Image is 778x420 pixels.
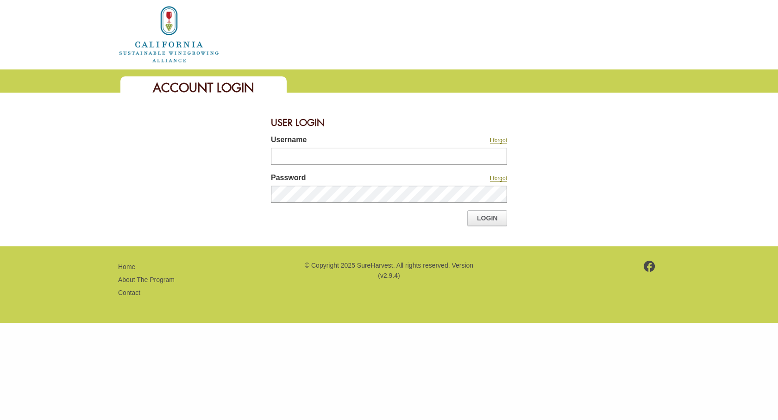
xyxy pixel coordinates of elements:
[118,30,220,38] a: Home
[118,5,220,64] img: logo_cswa2x.png
[271,172,424,186] label: Password
[303,260,475,281] p: © Copyright 2025 SureHarvest. All rights reserved. Version (v2.9.4)
[271,111,507,134] div: User Login
[271,134,424,148] label: Username
[467,210,507,226] a: Login
[644,261,655,272] img: footer-facebook.png
[490,137,507,144] a: I forgot
[153,80,254,96] span: Account Login
[490,175,507,182] a: I forgot
[118,276,175,283] a: About The Program
[118,263,135,270] a: Home
[118,289,140,296] a: Contact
